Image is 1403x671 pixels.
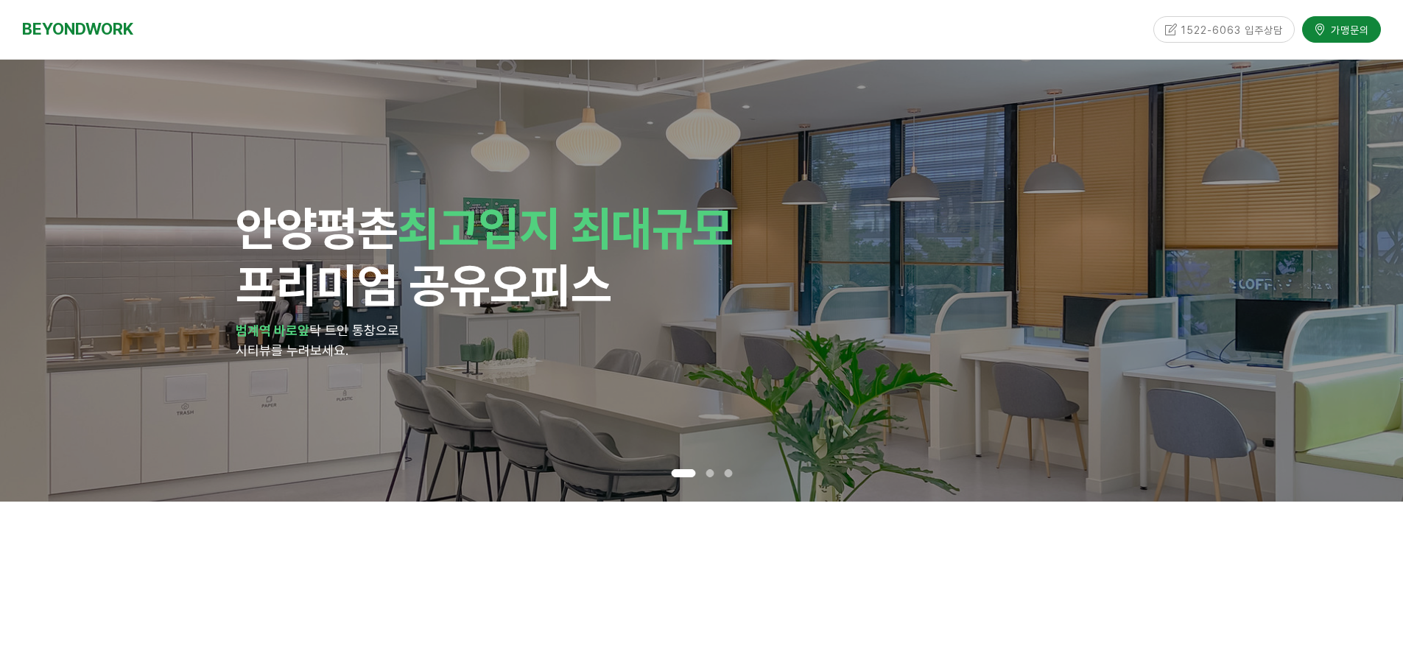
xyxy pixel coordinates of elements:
strong: 범계역 바로앞 [236,323,309,338]
span: 최고입지 최대규모 [398,200,733,256]
span: 가맹문의 [1326,22,1369,37]
a: BEYONDWORK [22,15,133,43]
span: 안양 프리미엄 공유오피스 [236,200,733,313]
a: 가맹문의 [1302,16,1381,42]
span: 평촌 [317,200,398,256]
span: 시티뷰를 누려보세요. [236,342,348,358]
span: 탁 트인 통창으로 [309,323,399,338]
